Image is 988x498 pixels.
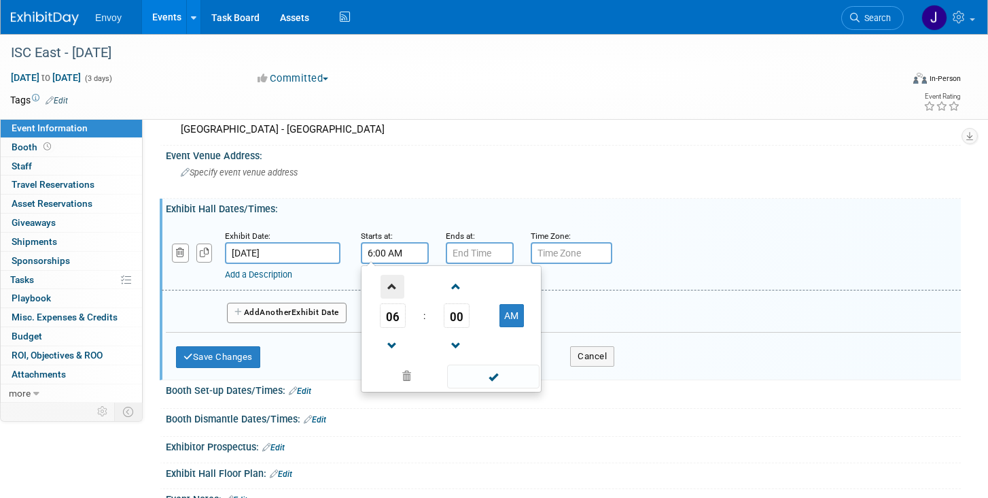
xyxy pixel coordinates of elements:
span: Pick Hour [380,303,406,328]
td: : [421,303,428,328]
small: Starts at: [361,231,393,241]
a: Budget [1,327,142,346]
span: Booth [12,142,54,152]
div: Event Rating [923,93,960,100]
a: Staff [1,157,142,176]
a: Edit [262,443,285,452]
div: Exhibit Hall Dates/Times: [166,199,961,216]
a: Misc. Expenses & Credits [1,308,142,327]
span: Attachments [12,369,66,380]
a: Increment Minute [444,269,470,303]
div: Exhibitor Prospectus: [166,437,961,454]
span: Playbook [12,293,51,303]
span: Staff [12,161,32,171]
span: Giveaways [12,217,56,228]
span: Sponsorships [12,255,70,266]
span: Search [860,13,891,23]
a: Booth [1,138,142,156]
img: ExhibitDay [11,12,79,25]
span: Event Information [12,122,88,133]
span: Travel Reservations [12,179,94,190]
a: Search [841,6,904,30]
div: Booth Set-up Dates/Times: [166,380,961,398]
a: Edit [304,415,326,425]
span: to [39,72,52,83]
span: (3 days) [84,74,112,83]
span: Shipments [12,236,57,247]
small: Exhibit Date: [225,231,270,241]
a: more [1,384,142,403]
img: Format-Inperson.png [913,73,927,84]
a: Increment Hour [380,269,406,303]
a: ROI, Objectives & ROO [1,346,142,365]
span: Specify event venue address [181,167,298,178]
span: Tasks [10,274,34,285]
a: Decrement Minute [444,328,470,363]
a: Playbook [1,289,142,308]
td: Tags [10,93,68,107]
input: End Time [446,242,514,264]
a: Attachments [1,365,142,384]
a: Edit [289,386,311,396]
span: ROI, Objectives & ROO [12,350,103,361]
span: Asset Reservations [12,198,92,209]
span: Envoy [95,12,122,23]
a: Clear selection [364,367,448,386]
a: Shipments [1,233,142,251]
span: Booth not reserved yet [41,142,54,152]
a: Giveaways [1,214,142,232]
input: Start Time [361,242,429,264]
td: Toggle Event Tabs [115,403,143,420]
a: Edit [46,96,68,105]
span: more [9,388,31,399]
input: Time Zone [531,242,612,264]
button: AddAnotherExhibit Date [227,303,347,323]
td: Personalize Event Tab Strip [91,403,115,420]
a: Done [446,368,540,387]
div: In-Person [929,73,961,84]
div: Event Venue Address: [166,146,961,163]
button: AM [499,304,524,327]
a: Add a Description [225,269,292,280]
small: Time Zone: [531,231,571,241]
span: Another [260,308,292,317]
input: Date [225,242,340,264]
a: Asset Reservations [1,195,142,213]
div: Exhibit Hall Floor Plan: [166,463,961,481]
span: Budget [12,331,42,342]
a: Edit [270,469,292,479]
button: Save Changes [176,346,260,368]
a: Travel Reservations [1,176,142,194]
button: Committed [253,71,334,86]
a: Decrement Hour [380,328,406,363]
span: [DATE] [DATE] [10,71,82,84]
span: Misc. Expenses & Credits [12,312,118,322]
button: Cancel [570,346,614,367]
div: ISC East - [DATE] [6,41,880,65]
div: Booth Dismantle Dates/Times: [166,409,961,427]
span: Pick Minute [444,303,470,328]
small: Ends at: [446,231,475,241]
a: Event Information [1,119,142,137]
img: Joanna Zerga [921,5,947,31]
a: Sponsorships [1,252,142,270]
a: Tasks [1,271,142,289]
div: Event Format [819,71,961,91]
div: [GEOGRAPHIC_DATA] - [GEOGRAPHIC_DATA] [176,119,951,140]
